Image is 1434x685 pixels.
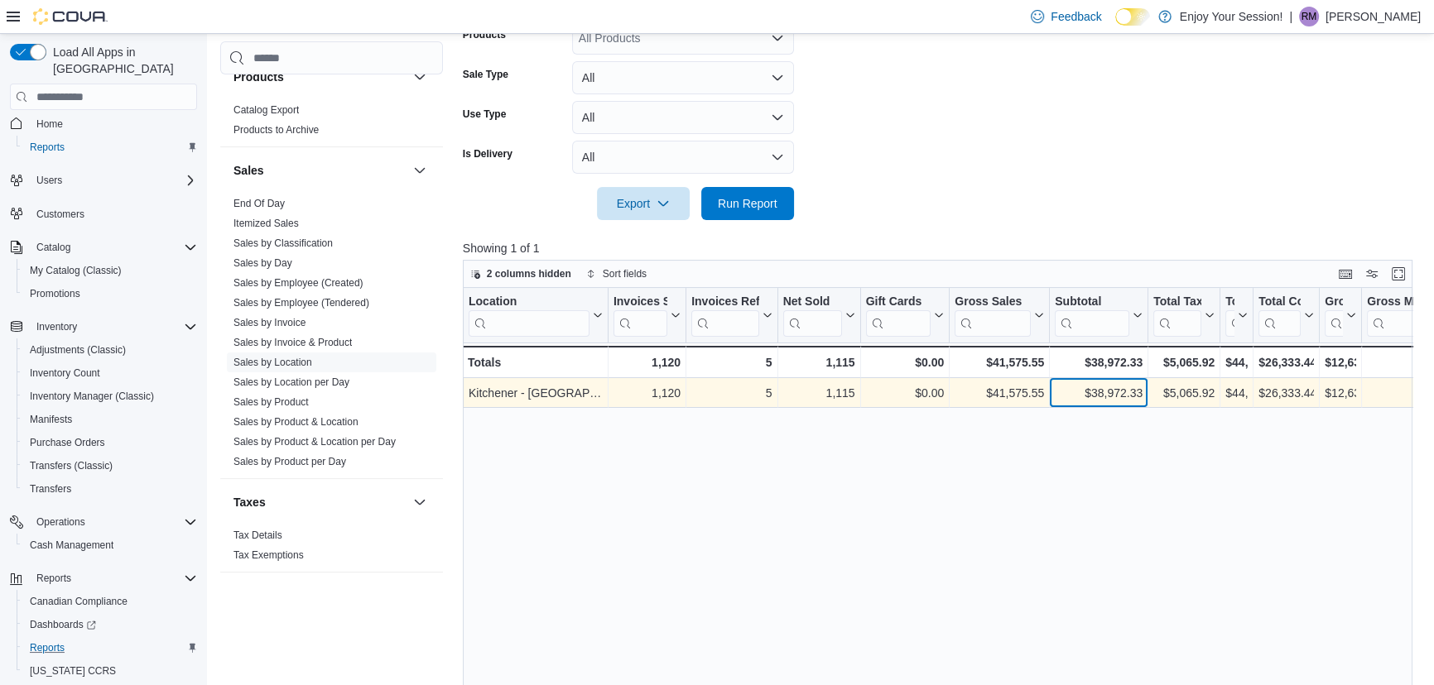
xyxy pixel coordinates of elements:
[23,456,197,476] span: Transfers (Classic)
[691,384,772,404] div: 5
[1335,264,1355,284] button: Keyboard shortcuts
[233,395,309,409] span: Sales by Product
[233,337,352,348] a: Sales by Invoice & Product
[487,267,571,280] span: 2 columns hidden
[30,204,91,224] a: Customers
[1258,295,1301,310] div: Total Cost
[614,295,681,337] button: Invoices Sold
[597,187,690,220] button: Export
[30,413,72,426] span: Manifests
[17,431,204,454] button: Purchase Orders
[1153,295,1201,310] div: Total Tax
[23,535,197,555] span: Cash Management
[233,162,264,179] h3: Sales
[782,295,841,310] div: Net Sold
[17,636,204,659] button: Reports
[23,638,71,658] a: Reports
[3,315,204,338] button: Inventory
[410,492,430,512] button: Taxes
[233,415,358,429] span: Sales by Product & Location
[30,641,65,654] span: Reports
[23,615,197,635] span: Dashboards
[17,136,204,159] button: Reports
[30,390,154,403] span: Inventory Manager (Classic)
[30,436,105,449] span: Purchase Orders
[23,284,87,304] a: Promotions
[865,384,944,404] div: $0.00
[1388,264,1408,284] button: Enter fullscreen
[33,8,108,25] img: Cova
[865,295,931,310] div: Gift Cards
[233,494,266,510] h3: Taxes
[23,592,197,611] span: Canadian Compliance
[233,198,285,209] a: End Of Day
[30,568,197,588] span: Reports
[3,236,204,259] button: Catalog
[30,264,122,277] span: My Catalog (Classic)
[614,295,667,310] div: Invoices Sold
[469,295,589,310] div: Location
[233,218,299,229] a: Itemized Sales
[233,436,396,448] a: Sales by Product & Location per Day
[1225,384,1248,404] div: $44,038.25
[23,386,197,406] span: Inventory Manager (Classic)
[233,416,358,428] a: Sales by Product & Location
[1258,295,1314,337] button: Total Cost
[30,618,96,631] span: Dashboards
[30,141,65,154] span: Reports
[1258,352,1314,372] div: $26,333.44
[30,459,113,472] span: Transfers (Classic)
[572,61,794,94] button: All
[782,295,854,337] button: Net Sold
[30,317,197,337] span: Inventory
[23,284,197,304] span: Promotions
[30,317,84,337] button: Inventory
[233,123,319,137] span: Products to Archive
[30,237,197,257] span: Catalog
[23,479,197,499] span: Transfers
[233,356,312,369] span: Sales by Location
[233,69,407,85] button: Products
[410,160,430,180] button: Sales
[865,352,944,372] div: $0.00
[17,534,204,557] button: Cash Management
[691,295,758,337] div: Invoices Ref
[607,187,680,220] span: Export
[30,512,197,532] span: Operations
[701,187,794,220] button: Run Report
[464,264,578,284] button: 2 columns hidden
[233,316,306,329] span: Sales by Invoice
[233,549,304,561] a: Tax Exemptions
[3,111,204,135] button: Home
[17,408,204,431] button: Manifests
[865,295,931,337] div: Gift Card Sales
[1225,295,1234,337] div: Total Invoiced
[30,595,128,608] span: Canadian Compliance
[1115,8,1150,26] input: Dark Mode
[17,259,204,282] button: My Catalog (Classic)
[220,525,443,572] div: Taxes
[1055,295,1129,337] div: Subtotal
[23,456,119,476] a: Transfers (Classic)
[463,108,506,121] label: Use Type
[1153,295,1215,337] button: Total Tax
[572,101,794,134] button: All
[220,194,443,478] div: Sales
[30,568,78,588] button: Reports
[233,277,363,289] a: Sales by Employee (Created)
[1225,295,1248,337] button: Total Invoiced
[233,317,306,328] a: Sales by Invoice
[1153,295,1201,337] div: Total Tax
[23,479,78,499] a: Transfers
[233,124,319,136] a: Products to Archive
[17,590,204,613] button: Canadian Compliance
[691,352,772,372] div: 5
[17,385,204,408] button: Inventory Manager (Classic)
[955,295,1031,310] div: Gross Sales
[782,295,841,337] div: Net Sold
[30,113,197,133] span: Home
[23,615,103,635] a: Dashboards
[3,567,204,590] button: Reports
[233,494,407,510] button: Taxes
[469,295,603,337] button: Location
